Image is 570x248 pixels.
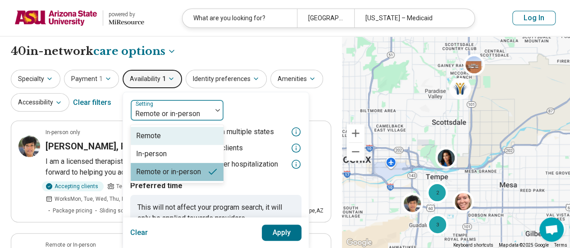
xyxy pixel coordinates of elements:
[186,70,267,88] button: Identity preferences
[136,167,201,177] div: Remote or in-person
[130,225,148,241] button: Clear
[11,70,60,88] button: Specialty
[136,101,155,107] label: Setting
[426,182,448,203] div: 2
[512,11,556,25] button: Log In
[347,143,365,161] button: Zoom out
[64,70,119,88] button: Payment1
[42,181,104,191] div: Accepting clients
[347,124,365,142] button: Zoom in
[46,140,137,153] h3: [PERSON_NAME], PhD
[99,74,103,84] span: 1
[554,243,567,248] a: Terms (opens in new tab)
[270,70,323,88] button: Amenities
[11,93,69,112] button: Accessibility
[53,207,92,215] span: Package pricing
[136,131,161,141] div: Remote
[427,214,448,235] div: 3
[539,217,564,242] div: Open chat
[55,195,128,203] span: Works Mon, Tue, Wed, Thu, Fri
[46,128,80,136] p: In-person only
[182,9,297,27] div: What are you looking for?
[14,7,97,29] img: Arizona State University
[14,7,144,29] a: Arizona State Universitypowered by
[297,9,354,27] div: [GEOGRAPHIC_DATA], [GEOGRAPHIC_DATA] 85257
[162,74,166,84] span: 1
[109,10,144,18] div: powered by
[73,92,111,113] div: Clear filters
[130,195,301,231] p: This will not affect your program search, it will only be applied towards providers.
[123,70,182,88] button: Availability1
[46,156,324,178] p: I am a licensed therapist with over 30 years experience helping others heal. I look forward to he...
[136,149,167,159] div: In-person
[116,182,183,190] span: Teen, Young adults, Adults
[93,44,165,59] span: care options
[100,207,132,215] span: Sliding scale
[11,44,176,59] h1: 40 in-network
[130,180,301,191] p: Preferred time
[262,225,302,241] button: Apply
[354,9,469,27] div: [US_STATE] – Medicaid
[499,243,549,248] span: Map data ©2025 Google
[93,44,176,59] button: Care options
